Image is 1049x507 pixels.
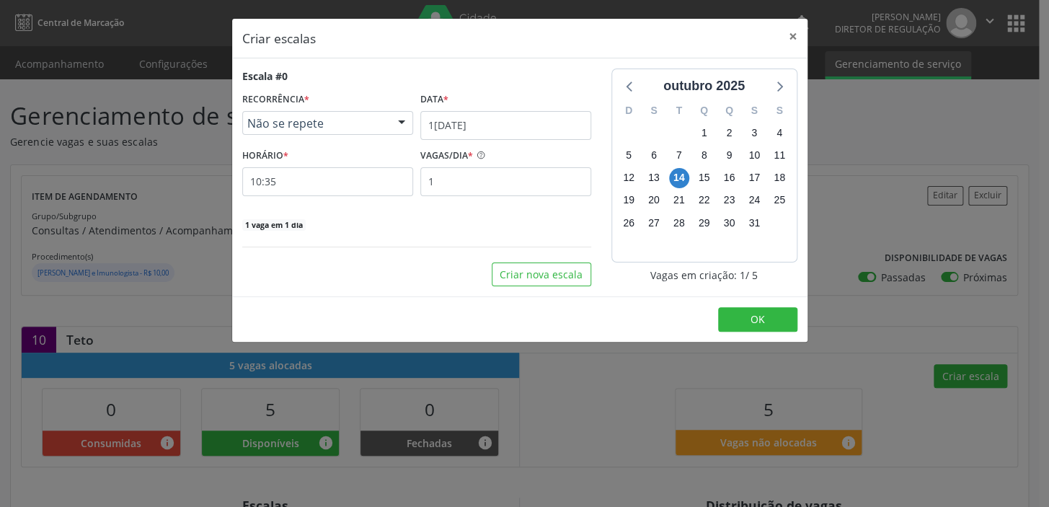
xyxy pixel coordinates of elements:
[719,168,739,188] span: quinta-feira, 16 de outubro de 2025
[769,190,789,211] span: sábado, 25 de outubro de 2025
[242,167,413,196] input: 00:00
[669,213,689,233] span: terça-feira, 28 de outubro de 2025
[619,190,639,211] span: domingo, 19 de outubro de 2025
[473,145,486,160] ion-icon: help circle outline
[694,123,714,143] span: quarta-feira, 1 de outubro de 2025
[242,29,316,48] h5: Criar escalas
[619,213,639,233] span: domingo, 26 de outubro de 2025
[669,190,689,211] span: terça-feira, 21 de outubro de 2025
[742,100,767,122] div: S
[641,100,666,122] div: S
[717,100,742,122] div: Q
[242,219,306,231] span: 1 vaga em 1 dia
[691,100,717,122] div: Q
[769,168,789,188] span: sábado, 18 de outubro de 2025
[769,146,789,166] span: sábado, 11 de outubro de 2025
[694,213,714,233] span: quarta-feira, 29 de outubro de 2025
[669,168,689,188] span: terça-feira, 14 de outubro de 2025
[744,123,764,143] span: sexta-feira, 3 de outubro de 2025
[769,123,789,143] span: sábado, 4 de outubro de 2025
[719,123,739,143] span: quinta-feira, 2 de outubro de 2025
[420,111,591,140] input: Selecione uma data
[718,307,797,332] button: OK
[744,213,764,233] span: sexta-feira, 31 de outubro de 2025
[242,69,288,84] div: Escala #0
[669,146,689,166] span: terça-feira, 7 de outubro de 2025
[745,268,758,283] span: / 5
[644,146,664,166] span: segunda-feira, 6 de outubro de 2025
[242,145,288,167] label: HORÁRIO
[420,89,448,111] label: Data
[616,100,642,122] div: D
[694,190,714,211] span: quarta-feira, 22 de outubro de 2025
[619,168,639,188] span: domingo, 12 de outubro de 2025
[694,146,714,166] span: quarta-feira, 8 de outubro de 2025
[779,19,807,54] button: Close
[694,168,714,188] span: quarta-feira, 15 de outubro de 2025
[644,213,664,233] span: segunda-feira, 27 de outubro de 2025
[767,100,792,122] div: S
[611,268,797,283] div: Vagas em criação: 1
[242,89,309,111] label: RECORRÊNCIA
[492,263,591,287] button: Criar nova escala
[420,145,473,167] label: VAGAS/DIA
[719,146,739,166] span: quinta-feira, 9 de outubro de 2025
[744,146,764,166] span: sexta-feira, 10 de outubro de 2025
[644,168,664,188] span: segunda-feira, 13 de outubro de 2025
[719,190,739,211] span: quinta-feira, 23 de outubro de 2025
[719,213,739,233] span: quinta-feira, 30 de outubro de 2025
[666,100,691,122] div: T
[658,76,751,96] div: outubro 2025
[619,146,639,166] span: domingo, 5 de outubro de 2025
[744,168,764,188] span: sexta-feira, 17 de outubro de 2025
[247,116,384,131] span: Não se repete
[751,312,765,326] span: OK
[744,190,764,211] span: sexta-feira, 24 de outubro de 2025
[644,190,664,211] span: segunda-feira, 20 de outubro de 2025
